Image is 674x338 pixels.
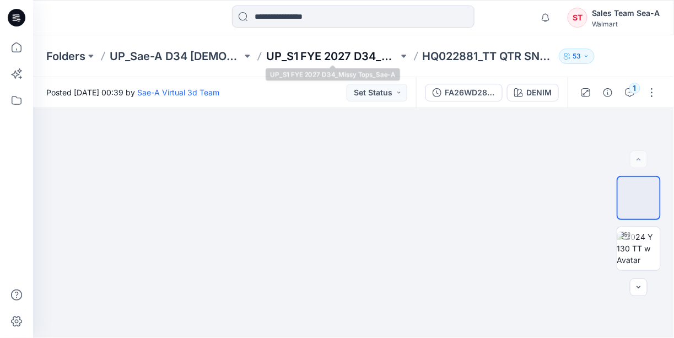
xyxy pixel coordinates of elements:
[559,49,595,64] button: 53
[621,84,639,101] button: 1
[266,49,398,64] a: UP_S1 FYE 2027 D34_Missy Tops_Sae-A
[445,87,495,99] div: FA26WD28_colors
[46,49,85,64] a: Folders
[599,84,617,101] button: Details
[617,231,660,266] img: 2024 Y 130 TT w Avatar
[110,49,242,64] a: UP_Sae-A D34 [DEMOGRAPHIC_DATA] Knit Tops
[137,88,219,97] a: Sae-A Virtual 3d Team
[592,7,660,20] div: Sales Team Sea-A
[507,84,559,101] button: DENIM
[425,84,503,101] button: FA26WD28_colors
[423,49,555,64] p: HQ022881_TT QTR SNAP PULLOVER
[629,83,640,94] div: 1
[592,20,660,28] div: Walmart
[573,50,581,62] p: 53
[568,8,587,28] div: ST
[46,87,219,98] span: Posted [DATE] 00:39 by
[526,87,552,99] div: DENIM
